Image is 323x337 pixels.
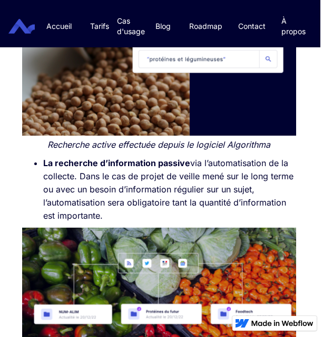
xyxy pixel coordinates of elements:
a: Blog [145,11,181,42]
a: Roadmap [181,11,230,42]
a: À propos [273,5,314,47]
a: Contact [230,11,273,42]
img: Made in Webflow [251,320,314,326]
strong: La recherche d’information passive [43,158,190,168]
li: via l’automatisation de la collecte. Dans le cas de projet de veille mené sur le long terme ou av... [43,157,296,222]
em: Recherche active effectuée depuis le logiciel Algorithma [47,139,270,150]
a: Accueil [36,11,82,42]
a: Tarifs [82,11,117,42]
a: home [11,19,35,34]
div: Cas d'usage [117,16,145,37]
